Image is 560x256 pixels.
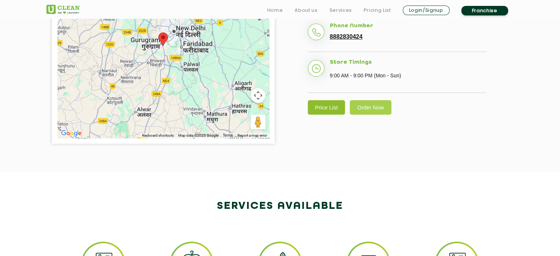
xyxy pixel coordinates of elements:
img: Google [59,129,84,138]
a: Open this area in Google Maps (opens a new window) [59,129,84,138]
a: Terms [223,133,233,138]
button: Drag Pegman onto the map to open Street View [251,115,265,129]
a: About us [295,6,317,15]
button: Keyboard shortcuts [142,133,174,138]
h2: Services available [46,197,514,215]
h5: Store Timings [330,59,486,66]
p: 9:00 AM - 9:00 PM (Mon - Sun) [330,70,486,81]
button: Map camera controls [251,88,265,103]
img: UClean Laundry and Dry Cleaning [46,5,80,14]
h5: Phone Number [330,23,486,29]
a: Pricing List [364,6,391,15]
a: 8882830424 [330,34,363,40]
a: Price List [308,100,345,115]
a: Home [267,6,283,15]
a: Report a map error [237,133,267,138]
a: Login/Signup [403,6,450,15]
a: Franchise [461,6,508,15]
a: Services [329,6,352,15]
a: Order Now [350,100,391,115]
span: Map data ©2025 Google [178,133,218,137]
